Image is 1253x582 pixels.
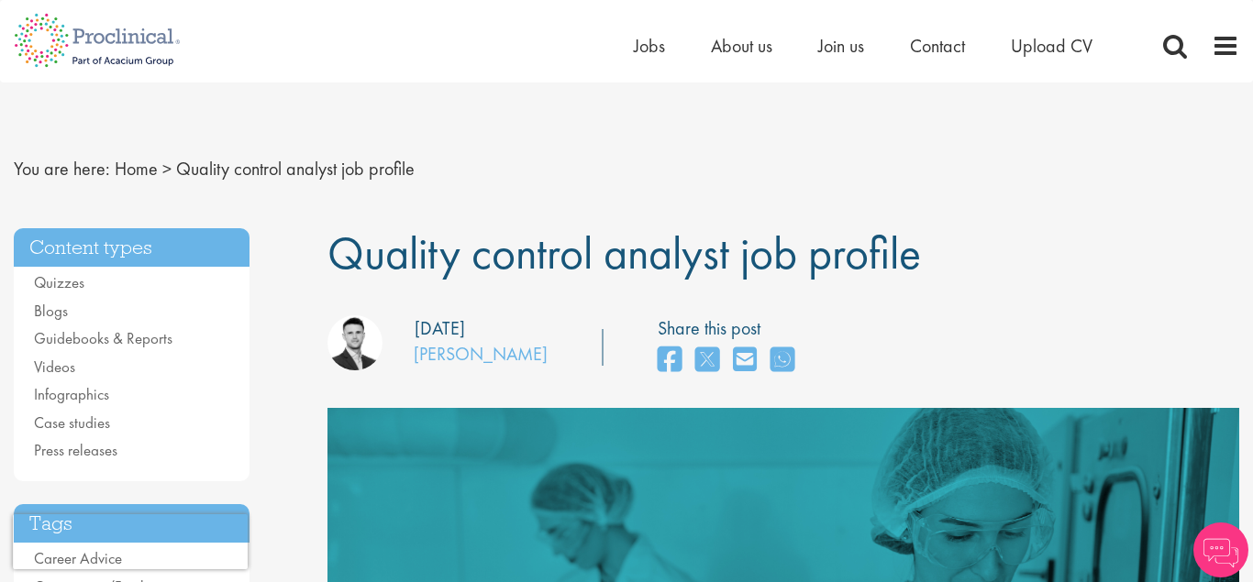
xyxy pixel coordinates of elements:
[34,412,110,433] a: Case studies
[34,328,172,348] a: Guidebooks & Reports
[910,34,965,58] a: Contact
[14,157,110,181] span: You are here:
[14,504,249,544] h3: Tags
[34,357,75,377] a: Videos
[658,315,804,342] label: Share this post
[115,157,158,181] a: breadcrumb link
[733,341,757,380] a: share on email
[634,34,665,58] a: Jobs
[771,341,794,380] a: share on whats app
[176,157,415,181] span: Quality control analyst job profile
[34,272,84,292] a: Quizzes
[34,440,117,460] a: Press releases
[327,315,383,370] img: Joshua Godden
[327,224,921,282] span: Quality control analyst job profile
[162,157,172,181] span: >
[414,342,548,366] a: [PERSON_NAME]
[818,34,864,58] a: Join us
[34,301,68,321] a: Blogs
[13,514,248,569] iframe: reCAPTCHA
[34,384,109,404] a: Infographics
[695,341,719,380] a: share on twitter
[1011,34,1092,58] a: Upload CV
[14,228,249,268] h3: Content types
[658,341,682,380] a: share on facebook
[711,34,772,58] a: About us
[415,315,465,342] div: [DATE]
[1193,522,1248,577] img: Chatbot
